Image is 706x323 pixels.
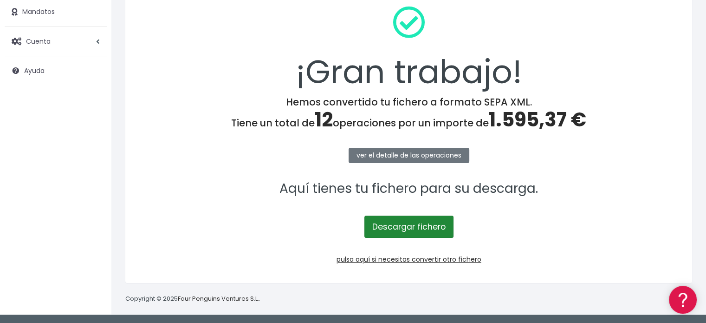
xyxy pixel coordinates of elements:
[5,2,107,22] a: Mandatos
[5,61,107,80] a: Ayuda
[489,106,586,133] span: 1.595,37 €
[178,294,259,303] a: Four Penguins Ventures S.L.
[349,148,469,163] a: ver el detalle de las operaciones
[125,294,260,304] p: Copyright © 2025 .
[24,66,45,75] span: Ayuda
[137,178,680,199] p: Aquí tienes tu fichero para su descarga.
[26,36,51,46] span: Cuenta
[137,96,680,132] h4: Hemos convertido tu fichero a formato SEPA XML. Tiene un total de operaciones por un importe de
[5,32,107,51] a: Cuenta
[315,106,333,133] span: 12
[364,216,453,238] a: Descargar fichero
[337,255,481,264] a: pulsa aquí si necesitas convertir otro fichero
